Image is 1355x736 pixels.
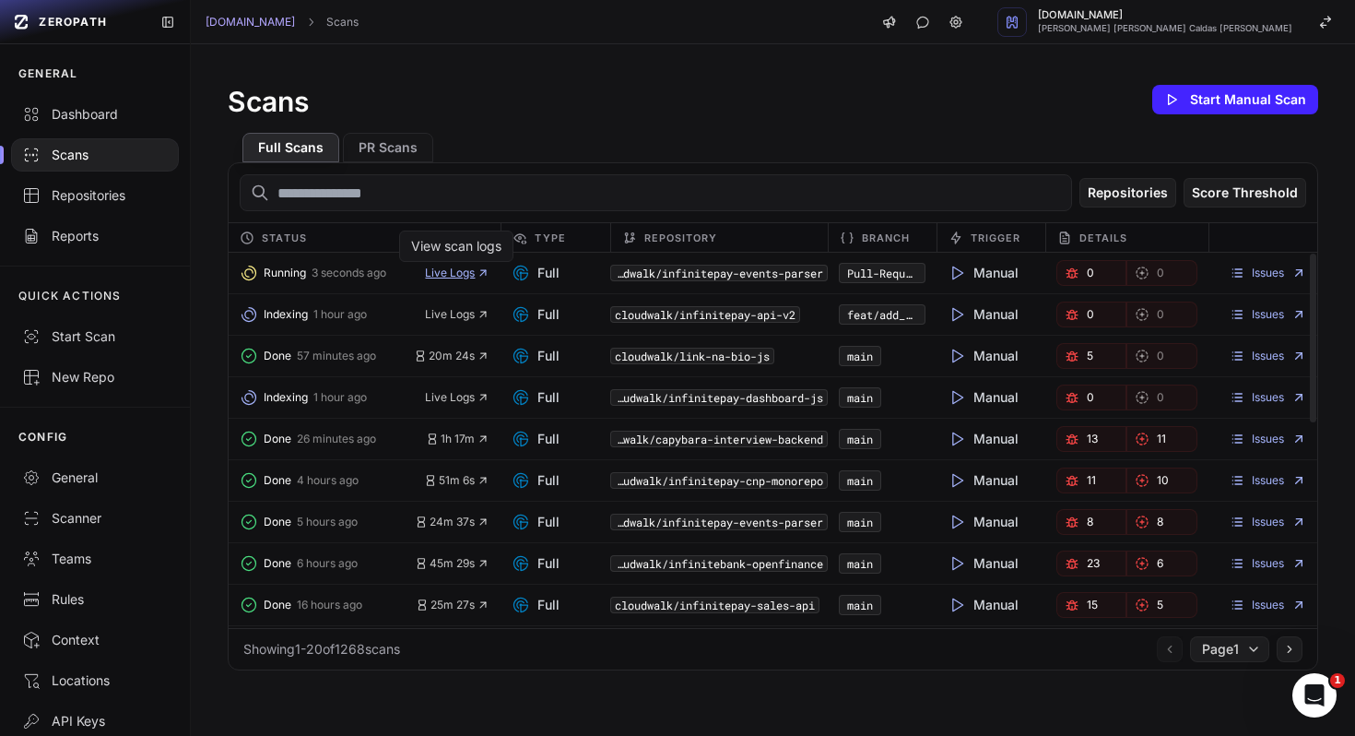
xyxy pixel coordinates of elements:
a: 0 [1056,385,1127,410]
a: 23 [1056,551,1127,576]
a: 0 [1126,260,1197,286]
span: Done [264,432,291,446]
button: Live Logs [425,266,489,280]
span: 6 hours ago [297,556,358,571]
span: 5 hours ago [297,515,358,529]
span: Full [512,471,560,490]
button: cloudwalk/infinitepay-dashboard-js [610,389,828,406]
span: Done [264,556,291,571]
div: General [22,469,168,487]
span: Indexing [264,390,308,405]
button: Indexing 1 hour ago [240,302,425,327]
a: 0 [1126,385,1197,410]
a: feat/add_update_trade_name_to_merchants_controller [847,307,1170,322]
div: Context [22,631,168,649]
span: Manual [948,347,1019,365]
button: cloudwalk/infinitepay-events-parser [610,265,828,281]
span: Done [264,349,291,363]
a: 15 [1056,592,1127,618]
iframe: Intercom live chat [1292,673,1337,718]
button: cloudwalk/infinitepay-cnp-monorepo [610,472,828,489]
button: Live Logs [425,307,489,322]
button: 51m 6s [424,473,489,488]
svg: chevron right, [304,16,317,29]
a: Issues [1230,349,1306,363]
span: Manual [948,513,1019,531]
span: Trigger [971,227,1021,249]
span: 0 [1157,266,1164,280]
div: Showing 1 - 20 of 1268 scans [243,640,400,659]
button: 8 [1126,509,1197,535]
p: CONFIG [18,430,67,445]
button: cloudwalk/infinitebank-openfinance [610,555,828,572]
button: 8 [1056,509,1127,535]
a: main [847,432,873,446]
button: 45m 29s [415,556,489,571]
span: Full [512,388,560,407]
a: main [847,515,873,529]
a: Issues [1230,266,1306,280]
span: 11 [1157,432,1166,446]
button: Start Manual Scan [1152,85,1318,114]
a: Issues [1230,556,1306,571]
button: Indexing 1 hour ago [240,385,425,410]
a: main [847,349,873,363]
span: 0 [1157,390,1164,405]
button: Live Logs [425,390,489,405]
span: Manual [948,430,1019,448]
div: Reports [22,227,168,245]
button: cloudwalk/capybara-interview-backend [610,431,828,447]
a: main [847,556,873,571]
button: Done 5 hours ago [240,509,415,535]
button: cloudwalk/infinitepay-events-parser [610,514,828,530]
span: Full [512,596,560,614]
span: Done [264,473,291,488]
button: 6 [1126,551,1197,576]
nav: breadcrumb [206,15,359,30]
span: Manual [948,596,1019,614]
div: Scanner [22,509,168,528]
button: Repositories [1079,178,1176,208]
button: 1h 17m [426,432,489,446]
span: 0 [1087,266,1094,280]
span: 1 hour ago [313,390,367,405]
code: cloudwalk/infinitepay-api-v2 [610,306,800,323]
a: 10 [1126,468,1197,493]
span: 5 [1157,598,1163,612]
div: Locations [22,671,168,690]
a: 11 [1126,426,1197,452]
span: Manual [948,471,1019,490]
span: Details [1079,227,1128,249]
span: 8 [1157,515,1163,529]
button: 24m 37s [415,515,489,529]
a: 11 [1056,468,1127,493]
span: 4 hours ago [297,473,359,488]
button: Running 3 seconds ago [240,260,425,286]
a: 5 [1056,343,1127,369]
span: Done [264,515,291,529]
a: Issues [1230,307,1306,322]
a: Issues [1230,515,1306,529]
span: ZEROPATH [39,15,107,30]
a: [DOMAIN_NAME] [206,15,295,30]
button: 25m 27s [416,598,489,612]
span: Full [512,430,560,448]
button: 0 [1126,302,1197,327]
div: Dashboard [22,105,168,124]
div: New Repo [22,368,168,386]
div: Rules [22,590,168,609]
